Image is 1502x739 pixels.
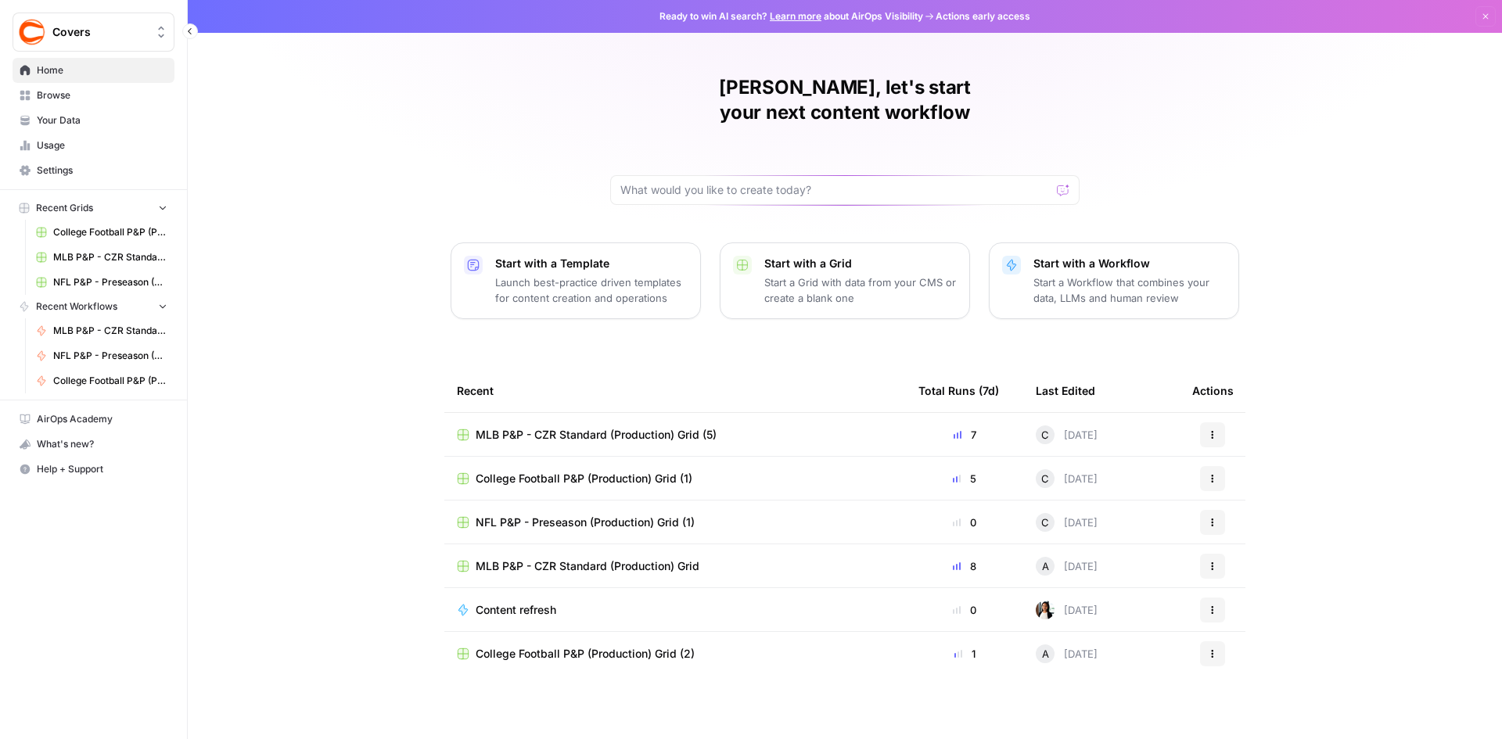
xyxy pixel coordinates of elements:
a: MLB P&P - CZR Standard (Production) Grid [457,558,893,574]
span: Ready to win AI search? about AirOps Visibility [659,9,923,23]
a: Learn more [770,10,821,22]
span: Recent Workflows [36,300,117,314]
span: Content refresh [476,602,556,618]
h1: [PERSON_NAME], let's start your next content workflow [610,75,1080,125]
a: College Football P&P (Production) Grid (1) [457,471,893,486]
a: NFL P&P - Preseason (Production) [29,343,174,368]
div: Recent [457,369,893,412]
span: College Football P&P (Production) Grid (1) [53,225,167,239]
button: Recent Grids [13,196,174,220]
button: Recent Workflows [13,295,174,318]
span: A [1042,646,1049,662]
span: College Football P&P (Production) Grid (2) [476,646,695,662]
img: Covers Logo [18,18,46,46]
span: Your Data [37,113,167,127]
div: [DATE] [1036,425,1098,444]
div: 8 [918,558,1011,574]
span: MLB P&P - CZR Standard (Production) Grid (5) [53,250,167,264]
span: C [1041,515,1049,530]
button: Start with a WorkflowStart a Workflow that combines your data, LLMs and human review [989,242,1239,319]
div: Total Runs (7d) [918,369,999,412]
div: 1 [918,646,1011,662]
span: MLB P&P - CZR Standard (Production) [53,324,167,338]
span: MLB P&P - CZR Standard (Production) Grid (5) [476,427,717,443]
a: Browse [13,83,174,108]
span: College Football P&P (Production) [53,374,167,388]
div: [DATE] [1036,644,1098,663]
span: Browse [37,88,167,102]
p: Start a Workflow that combines your data, LLMs and human review [1033,274,1226,306]
span: C [1041,471,1049,486]
button: Help + Support [13,457,174,482]
div: [DATE] [1036,513,1098,532]
p: Start a Grid with data from your CMS or create a blank one [764,274,957,306]
p: Start with a Grid [764,256,957,271]
a: MLB P&P - CZR Standard (Production) Grid (5) [457,427,893,443]
span: NFL P&P - Preseason (Production) Grid (1) [53,275,167,289]
span: Covers [52,24,147,40]
a: Usage [13,133,174,158]
div: Last Edited [1036,369,1095,412]
a: MLB P&P - CZR Standard (Production) Grid (5) [29,245,174,270]
img: xqjo96fmx1yk2e67jao8cdkou4un [1036,601,1055,619]
div: 0 [918,602,1011,618]
span: Settings [37,163,167,178]
span: Recent Grids [36,201,93,215]
span: College Football P&P (Production) Grid (1) [476,471,692,486]
input: What would you like to create today? [620,182,1051,198]
span: C [1041,427,1049,443]
a: Your Data [13,108,174,133]
p: Start with a Template [495,256,688,271]
span: Actions early access [936,9,1030,23]
a: College Football P&P (Production) Grid (2) [457,646,893,662]
span: NFL P&P - Preseason (Production) [53,349,167,363]
div: [DATE] [1036,601,1098,619]
div: 7 [918,427,1011,443]
p: Start with a Workflow [1033,256,1226,271]
button: Start with a GridStart a Grid with data from your CMS or create a blank one [720,242,970,319]
a: NFL P&P - Preseason (Production) Grid (1) [457,515,893,530]
span: Home [37,63,167,77]
p: Launch best-practice driven templates for content creation and operations [495,274,688,306]
div: 5 [918,471,1011,486]
a: MLB P&P - CZR Standard (Production) [29,318,174,343]
span: Help + Support [37,462,167,476]
div: [DATE] [1036,469,1098,488]
div: [DATE] [1036,557,1098,576]
button: Start with a TemplateLaunch best-practice driven templates for content creation and operations [451,242,701,319]
div: What's new? [13,432,174,456]
a: College Football P&P (Production) Grid (1) [29,220,174,245]
span: AirOps Academy [37,412,167,426]
a: Settings [13,158,174,183]
a: AirOps Academy [13,407,174,432]
a: NFL P&P - Preseason (Production) Grid (1) [29,270,174,295]
span: MLB P&P - CZR Standard (Production) Grid [476,558,699,574]
div: Actions [1192,369,1234,412]
div: 0 [918,515,1011,530]
a: Home [13,58,174,83]
span: A [1042,558,1049,574]
button: Workspace: Covers [13,13,174,52]
span: Usage [37,138,167,152]
button: What's new? [13,432,174,457]
span: NFL P&P - Preseason (Production) Grid (1) [476,515,695,530]
a: Content refresh [457,602,893,618]
a: College Football P&P (Production) [29,368,174,393]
